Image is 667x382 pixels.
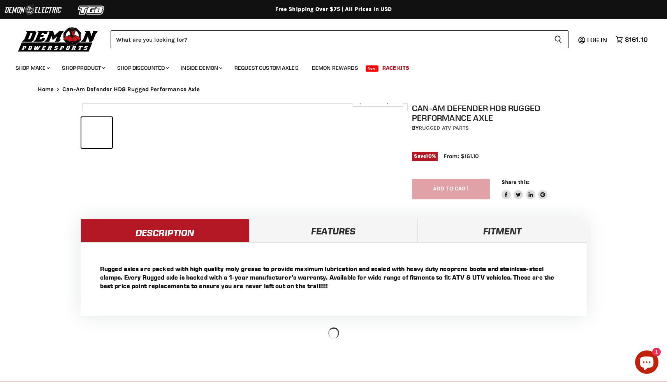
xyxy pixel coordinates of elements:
aside: Share this: [502,179,548,199]
a: Shop Make [10,60,55,76]
span: From: $161.10 [443,153,479,160]
button: Can-Am Defender HD8 Rugged Performance Axle thumbnail [114,117,145,148]
a: Shop Discounted [111,60,174,76]
a: Request Custom Axles [229,60,304,76]
p: Rugged axles are packed with high quality moly grease to provide maximum lubrication and sealed w... [100,264,567,290]
button: Can-Am Defender HD8 Rugged Performance Axle thumbnail [148,117,178,148]
a: Demon Rewards [306,60,364,76]
a: Fitment [418,219,586,242]
button: Can-Am Defender HD8 Rugged Performance Axle thumbnail [81,117,112,148]
ul: Main menu [10,57,646,76]
inbox-online-store-chat: Shopify online store chat [633,350,661,376]
button: Search [548,30,568,48]
div: by [412,124,590,132]
img: TGB Logo 2 [62,3,121,18]
a: Rugged ATV Parts [419,125,469,131]
a: Inside Demon [175,60,227,76]
span: Can-Am Defender HD8 Rugged Performance Axle [62,86,200,93]
form: Product [111,30,568,48]
input: Search [111,30,548,48]
div: Free Shipping Over $75 | All Prices In USD [22,6,645,13]
img: Demon Powersports [16,25,101,53]
span: Log in [587,36,607,44]
span: Save % [412,152,438,160]
a: Features [249,219,418,242]
span: New! [366,65,379,72]
a: Description [81,219,249,242]
span: Click to expand [356,98,399,104]
a: $161.10 [612,34,651,45]
nav: Breadcrumbs [22,86,645,93]
img: Demon Electric Logo 2 [4,3,62,18]
a: Shop Product [56,60,110,76]
span: 10 [426,153,431,159]
a: Home [38,86,54,93]
span: $161.10 [625,36,648,43]
span: Share this: [502,179,530,185]
a: Race Kits [377,60,415,76]
a: Log in [584,36,612,43]
h1: Can-Am Defender HD8 Rugged Performance Axle [412,103,590,123]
